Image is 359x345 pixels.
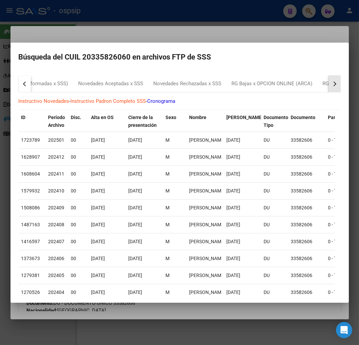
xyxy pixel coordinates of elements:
[328,137,348,143] span: 0 - Titular
[189,188,226,193] span: TRONCOSO MARIO ANTONIO
[291,115,316,120] span: Documento
[328,222,348,227] span: 0 - Titular
[264,221,286,229] div: DU
[227,171,241,177] span: [DATE]
[129,188,142,193] span: [DATE]
[91,154,105,160] span: [DATE]
[328,188,348,193] span: 0 - Titular
[227,154,241,160] span: [DATE]
[89,110,126,133] datatable-header-cell: Alta en OS
[48,222,65,227] span: 202408
[91,273,105,278] span: [DATE]
[46,110,68,133] datatable-header-cell: Período Archivo
[48,171,65,177] span: 202411
[328,115,353,120] span: Parentesco
[328,273,348,278] span: 0 - Titular
[21,290,40,295] span: 1270526
[129,137,142,143] span: [DATE]
[129,205,142,210] span: [DATE]
[291,272,323,279] div: 33582606
[91,256,105,261] span: [DATE]
[291,153,323,161] div: 33582606
[264,238,286,246] div: DU
[291,289,323,296] div: 33582606
[78,80,143,88] div: Novedades Aceptadas x SSS
[48,273,65,278] span: 202405
[91,188,105,193] span: [DATE]
[71,170,86,178] div: 00
[21,171,40,177] span: 1608604
[291,187,323,195] div: 33582606
[71,238,86,246] div: 00
[336,322,352,338] div: Open Intercom Messenger
[71,204,86,212] div: 00
[166,273,170,278] span: M
[148,98,176,104] a: Cronograma
[129,239,142,244] span: [DATE]
[21,222,40,227] span: 1487163
[71,98,146,104] a: Instructivo Padron Completo SSS
[91,290,105,295] span: [DATE]
[166,239,170,244] span: M
[19,110,46,133] datatable-header-cell: ID
[189,115,207,120] span: Nombre
[48,137,65,143] span: 202501
[129,222,142,227] span: [DATE]
[224,110,261,133] datatable-header-cell: Fecha Nac.
[328,171,348,177] span: 0 - Titular
[189,273,226,278] span: TRONCOSO MARIO ANTONIO
[264,204,286,212] div: DU
[19,98,69,104] a: Instructivo Novedades
[48,239,65,244] span: 202407
[261,110,288,133] datatable-header-cell: Documento Tipo
[291,170,323,178] div: 33582606
[129,290,142,295] span: [DATE]
[71,255,86,262] div: 00
[21,188,40,193] span: 1579932
[189,137,226,143] span: TRONCOSO MARIO ANTONIO
[232,80,313,88] div: RG Bajas x OPCION ONLINE (ARCA)
[166,188,170,193] span: M
[129,115,157,128] span: Cierre de la presentación
[227,137,241,143] span: [DATE]
[71,272,86,279] div: 00
[166,290,170,295] span: M
[71,153,86,161] div: 00
[328,239,348,244] span: 0 - Titular
[264,136,286,144] div: DU
[68,110,89,133] datatable-header-cell: Disc.
[166,256,170,261] span: M
[187,110,224,133] datatable-header-cell: Nombre
[227,273,241,278] span: [DATE]
[48,290,65,295] span: 202404
[71,115,82,120] span: Disc.
[154,80,222,88] div: Novedades Rechazadas x SSS
[21,239,40,244] span: 1416597
[189,205,226,210] span: TRONCOSO MARIO ANTONIO
[328,256,348,261] span: 0 - Titular
[21,273,40,278] span: 1279381
[227,239,241,244] span: [DATE]
[48,188,65,193] span: 202410
[48,115,65,128] span: Período Archivo
[48,154,65,160] span: 202412
[166,137,170,143] span: M
[189,290,226,295] span: TRONCOSO MARIO ANTONIO
[126,110,163,133] datatable-header-cell: Cierre de la presentación
[21,115,26,120] span: ID
[264,115,289,128] span: Documento Tipo
[71,221,86,229] div: 00
[227,115,265,120] span: [PERSON_NAME].
[328,290,348,295] span: 0 - Titular
[21,205,40,210] span: 1508086
[291,204,323,212] div: 33582606
[264,272,286,279] div: DU
[166,171,170,177] span: M
[48,256,65,261] span: 202406
[291,136,323,144] div: 33582606
[189,171,226,177] span: TRONCOSO MARIO ANTONIO
[288,110,326,133] datatable-header-cell: Documento
[91,137,105,143] span: [DATE]
[91,115,114,120] span: Alta en OS
[91,239,105,244] span: [DATE]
